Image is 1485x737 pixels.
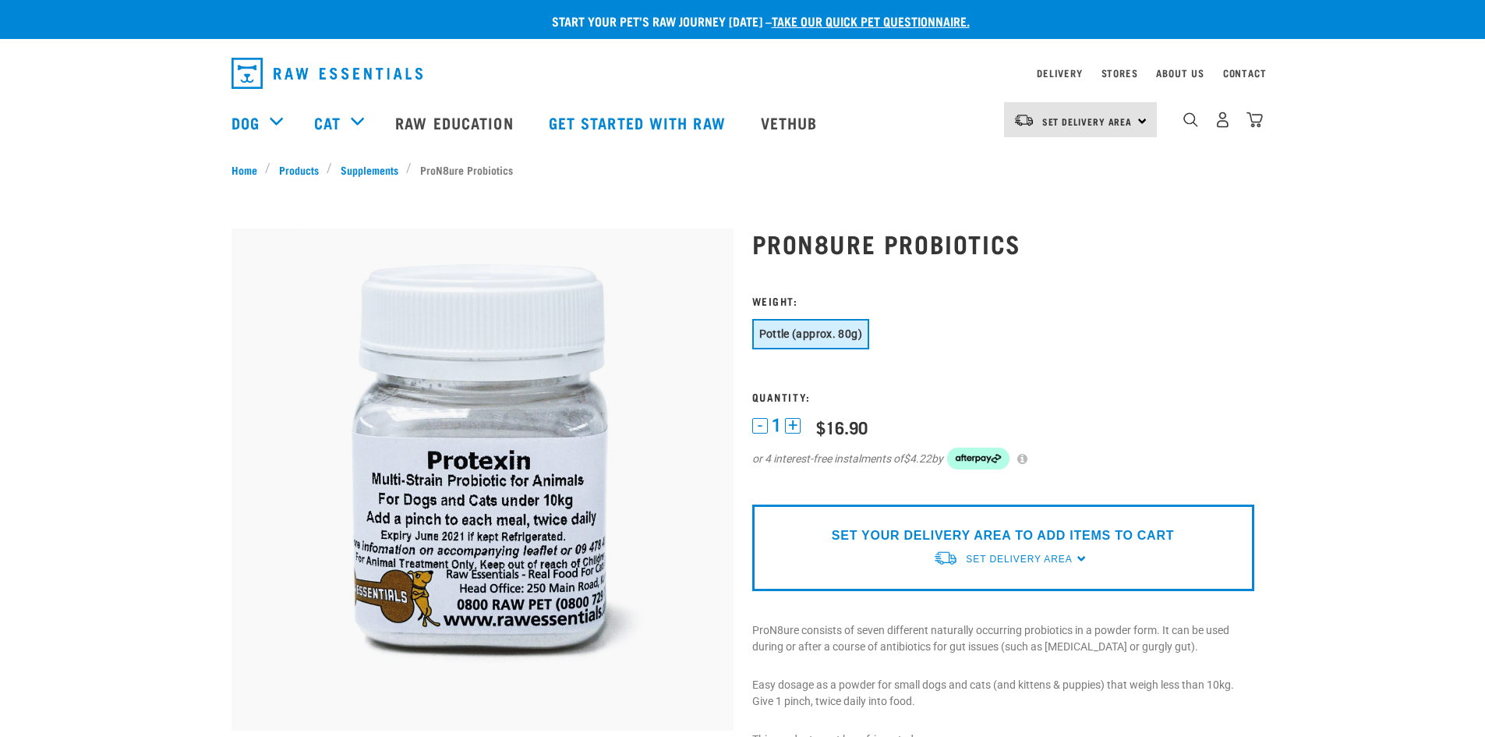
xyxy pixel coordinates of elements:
[772,17,970,24] a: take our quick pet questionnaire.
[314,111,341,134] a: Cat
[232,229,734,731] img: Plastic Bottle Of Protexin For Dogs And Cats
[1156,70,1204,76] a: About Us
[1183,112,1198,127] img: home-icon-1@2x.png
[1042,119,1133,124] span: Set Delivery Area
[745,91,837,154] a: Vethub
[816,417,868,437] div: $16.90
[785,418,801,434] button: +
[1215,112,1231,128] img: user.png
[752,295,1254,306] h3: Weight:
[1013,113,1034,127] img: van-moving.png
[219,51,1267,95] nav: dropdown navigation
[1223,70,1267,76] a: Contact
[832,526,1174,545] p: SET YOUR DELIVERY AREA TO ADD ITEMS TO CART
[232,161,266,178] a: Home
[232,161,1254,178] nav: breadcrumbs
[752,622,1254,655] p: ProN8ure consists of seven different naturally occurring probiotics in a powder form. It can be u...
[1101,70,1138,76] a: Stores
[752,391,1254,402] h3: Quantity:
[966,554,1072,565] span: Set Delivery Area
[947,448,1009,469] img: Afterpay
[752,319,869,349] button: Pottle (approx. 80g)
[332,161,406,178] a: Supplements
[752,677,1254,710] p: Easy dosage as a powder for small dogs and cats (and kittens & puppies) that weigh less than 10kg...
[1037,70,1082,76] a: Delivery
[380,91,532,154] a: Raw Education
[759,328,862,340] span: Pottle (approx. 80g)
[270,161,327,178] a: Products
[1246,112,1263,128] img: home-icon@2x.png
[933,550,958,566] img: van-moving.png
[752,418,768,434] button: -
[533,91,745,154] a: Get started with Raw
[232,58,423,89] img: Raw Essentials Logo
[772,417,781,434] span: 1
[752,448,1254,469] div: or 4 interest-free instalments of by
[903,451,932,467] span: $4.22
[752,229,1254,257] h1: ProN8ure Probiotics
[232,111,260,134] a: Dog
